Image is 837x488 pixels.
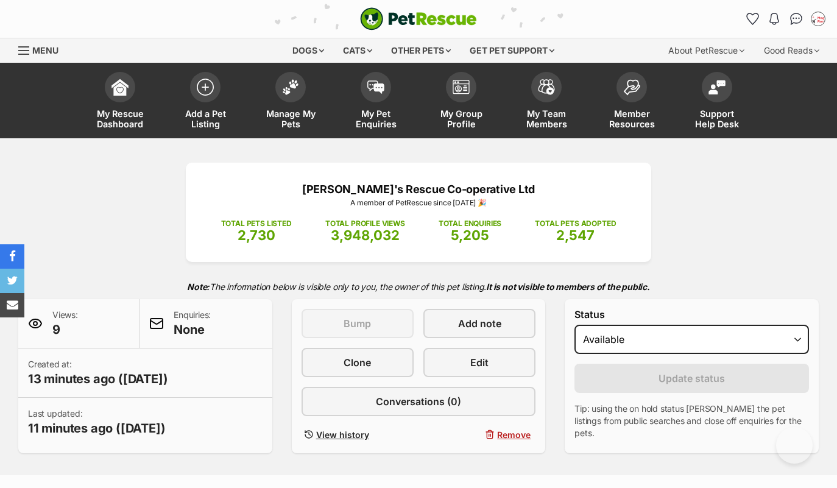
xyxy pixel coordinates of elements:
p: Enquiries: [174,309,211,338]
span: Edit [470,355,489,370]
a: Add a Pet Listing [163,66,248,138]
img: member-resources-icon-8e73f808a243e03378d46382f2149f9095a855e16c252ad45f914b54edf8863c.svg [623,79,640,96]
img: help-desk-icon-fdf02630f3aa405de69fd3d07c3f3aa587a6932b1a1747fa1d2bba05be0121f9.svg [708,80,726,94]
p: TOTAL PETS LISTED [221,218,292,229]
div: Dogs [284,38,333,63]
strong: It is not visible to members of the public. [486,281,650,292]
span: 11 minutes ago ([DATE]) [28,420,166,437]
img: add-pet-listing-icon-0afa8454b4691262ce3f59096e99ab1cd57d4a30225e0717b998d2c9b9846f56.svg [197,79,214,96]
div: Get pet support [461,38,563,63]
img: notifications-46538b983faf8c2785f20acdc204bb7945ddae34d4c08c2a6579f10ce5e182be.svg [769,13,779,25]
a: Menu [18,38,67,60]
p: Created at: [28,358,168,387]
button: My account [808,9,828,29]
div: Cats [334,38,381,63]
span: 3,948,032 [331,227,400,243]
label: Status [574,309,809,320]
p: A member of PetRescue since [DATE] 🎉 [204,197,633,208]
strong: Note: [187,281,210,292]
span: Menu [32,45,58,55]
a: PetRescue [360,7,477,30]
span: Manage My Pets [263,108,318,129]
p: [PERSON_NAME]'s Rescue Co-operative Ltd [204,181,633,197]
button: Bump [302,309,414,338]
a: Edit [423,348,535,377]
span: My Team Members [519,108,574,129]
img: team-members-icon-5396bd8760b3fe7c0b43da4ab00e1e3bb1a5d9ba89233759b79545d2d3fc5d0d.svg [538,79,555,95]
button: Update status [574,364,809,393]
span: None [174,321,211,338]
span: Update status [659,371,725,386]
span: 5,205 [451,227,489,243]
a: My Team Members [504,66,589,138]
p: Tip: using the on hold status [PERSON_NAME] the pet listings from public searches and close off e... [574,403,809,439]
div: About PetRescue [660,38,753,63]
p: TOTAL ENQUIRIES [439,218,501,229]
img: pet-enquiries-icon-7e3ad2cf08bfb03b45e93fb7055b45f3efa6380592205ae92323e6603595dc1f.svg [367,80,384,94]
span: 9 [52,321,78,338]
span: 13 minutes ago ([DATE]) [28,370,168,387]
span: Conversations (0) [376,394,461,409]
a: Conversations (0) [302,387,536,416]
a: Support Help Desk [674,66,760,138]
a: Favourites [743,9,762,29]
span: My Pet Enquiries [348,108,403,129]
a: My Rescue Dashboard [77,66,163,138]
span: Remove [497,428,531,441]
img: Laura Chao profile pic [812,13,824,25]
span: Clone [344,355,371,370]
a: Clone [302,348,414,377]
button: Remove [423,426,535,444]
img: logo-cat-932fe2b9b8326f06289b0f2fb663e598f794de774fb13d1741a6617ecf9a85b4.svg [360,7,477,30]
div: Other pets [383,38,459,63]
span: My Group Profile [434,108,489,129]
button: Notifications [765,9,784,29]
span: Add a Pet Listing [178,108,233,129]
span: Support Help Desk [690,108,744,129]
a: View history [302,426,414,444]
span: View history [316,428,369,441]
span: Add note [458,316,501,331]
ul: Account quick links [743,9,828,29]
img: dashboard-icon-eb2f2d2d3e046f16d808141f083e7271f6b2e854fb5c12c21221c1fb7104beca.svg [111,79,129,96]
p: Last updated: [28,408,166,437]
img: chat-41dd97257d64d25036548639549fe6c8038ab92f7586957e7f3b1b290dea8141.svg [790,13,803,25]
p: TOTAL PROFILE VIEWS [325,218,405,229]
span: My Rescue Dashboard [93,108,147,129]
span: Member Resources [604,108,659,129]
a: Manage My Pets [248,66,333,138]
a: My Pet Enquiries [333,66,418,138]
img: manage-my-pets-icon-02211641906a0b7f246fdf0571729dbe1e7629f14944591b6c1af311fb30b64b.svg [282,79,299,95]
span: 2,547 [556,227,595,243]
img: group-profile-icon-3fa3cf56718a62981997c0bc7e787c4b2cf8bcc04b72c1350f741eb67cf2f40e.svg [453,80,470,94]
a: My Group Profile [418,66,504,138]
a: Conversations [786,9,806,29]
div: Good Reads [755,38,828,63]
a: Member Resources [589,66,674,138]
iframe: Help Scout Beacon - Open [776,427,813,464]
a: Add note [423,309,535,338]
p: The information below is visible only to you, the owner of this pet listing. [18,274,819,299]
p: TOTAL PETS ADOPTED [535,218,616,229]
span: Bump [344,316,371,331]
span: 2,730 [238,227,275,243]
p: Views: [52,309,78,338]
